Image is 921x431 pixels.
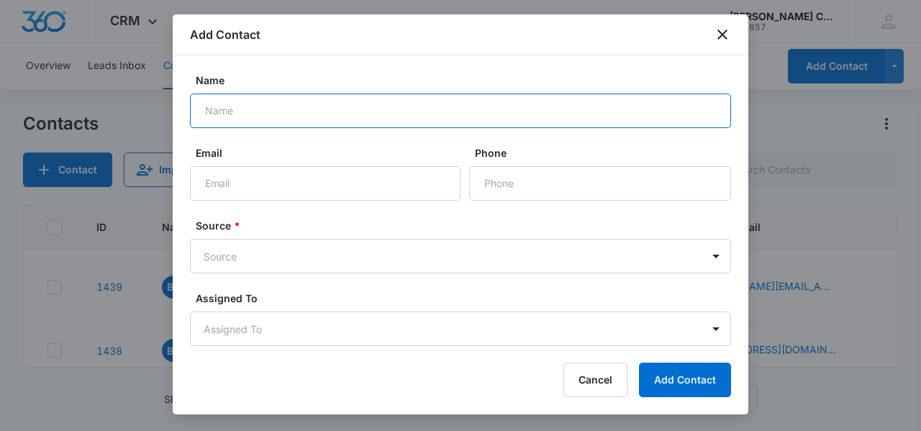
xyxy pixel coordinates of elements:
button: close [714,26,731,43]
label: Email [196,145,466,160]
label: Assigned To [196,291,737,306]
label: Source [196,218,737,233]
label: Phone [475,145,737,160]
label: Name [196,73,737,88]
button: Add Contact [639,363,731,397]
input: Email [190,166,460,201]
input: Name [190,94,731,128]
button: Cancel [563,363,627,397]
input: Phone [469,166,731,201]
h1: Add Contact [190,26,260,43]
